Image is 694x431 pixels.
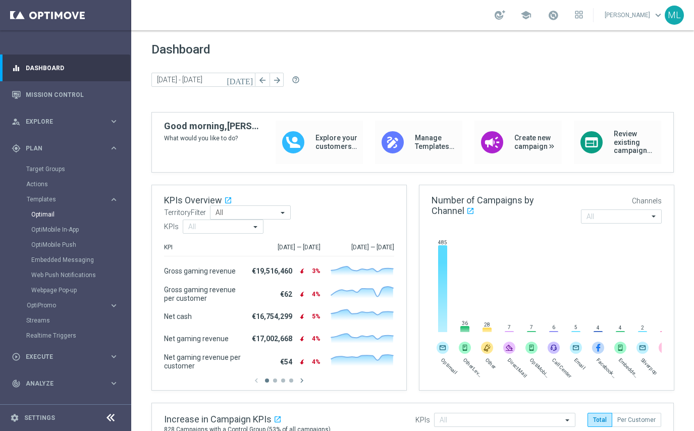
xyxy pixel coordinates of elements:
[109,143,119,153] i: keyboard_arrow_right
[12,352,21,361] i: play_circle_outline
[27,196,109,202] div: Templates
[11,144,119,152] button: gps_fixed Plan keyboard_arrow_right
[27,196,99,202] span: Templates
[26,381,109,387] span: Analyze
[520,10,531,21] span: school
[26,313,130,328] div: Streams
[31,286,105,294] a: Webpage Pop-up
[12,55,119,81] div: Dashboard
[109,352,119,361] i: keyboard_arrow_right
[604,8,665,23] a: [PERSON_NAME]keyboard_arrow_down
[24,415,55,421] a: Settings
[11,353,119,361] button: play_circle_outline Execute keyboard_arrow_right
[31,226,105,234] a: OptiMobile In-App
[31,256,105,264] a: Embedded Messaging
[31,210,105,219] a: Optimail
[27,302,109,308] div: OptiPromo
[26,192,130,298] div: Templates
[109,117,119,126] i: keyboard_arrow_right
[31,237,130,252] div: OptiMobile Push
[26,298,130,313] div: OptiPromo
[27,302,99,308] span: OptiPromo
[26,165,105,173] a: Target Groups
[12,379,21,388] i: track_changes
[12,117,109,126] div: Explore
[11,118,119,126] button: person_search Explore keyboard_arrow_right
[11,380,119,388] button: track_changes Analyze keyboard_arrow_right
[26,354,109,360] span: Execute
[12,352,109,361] div: Execute
[31,271,105,279] a: Web Push Notifications
[26,119,109,125] span: Explore
[26,332,105,340] a: Realtime Triggers
[26,55,119,81] a: Dashboard
[109,195,119,204] i: keyboard_arrow_right
[12,117,21,126] i: person_search
[109,301,119,310] i: keyboard_arrow_right
[26,161,130,177] div: Target Groups
[31,241,105,249] a: OptiMobile Push
[12,379,109,388] div: Analyze
[26,301,119,309] button: OptiPromo keyboard_arrow_right
[109,379,119,388] i: keyboard_arrow_right
[12,81,119,108] div: Mission Control
[31,283,130,298] div: Webpage Pop-up
[26,145,109,151] span: Plan
[26,180,105,188] a: Actions
[31,252,130,267] div: Embedded Messaging
[12,144,109,153] div: Plan
[26,177,130,192] div: Actions
[12,144,21,153] i: gps_fixed
[26,328,130,343] div: Realtime Triggers
[26,81,119,108] a: Mission Control
[31,207,130,222] div: Optimail
[26,195,119,203] button: Templates keyboard_arrow_right
[10,413,19,422] i: settings
[12,64,21,73] i: equalizer
[11,91,119,99] button: Mission Control
[26,316,105,325] a: Streams
[31,222,130,237] div: OptiMobile In-App
[31,267,130,283] div: Web Push Notifications
[653,10,664,21] span: keyboard_arrow_down
[11,64,119,72] button: equalizer Dashboard
[665,6,684,25] div: ML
